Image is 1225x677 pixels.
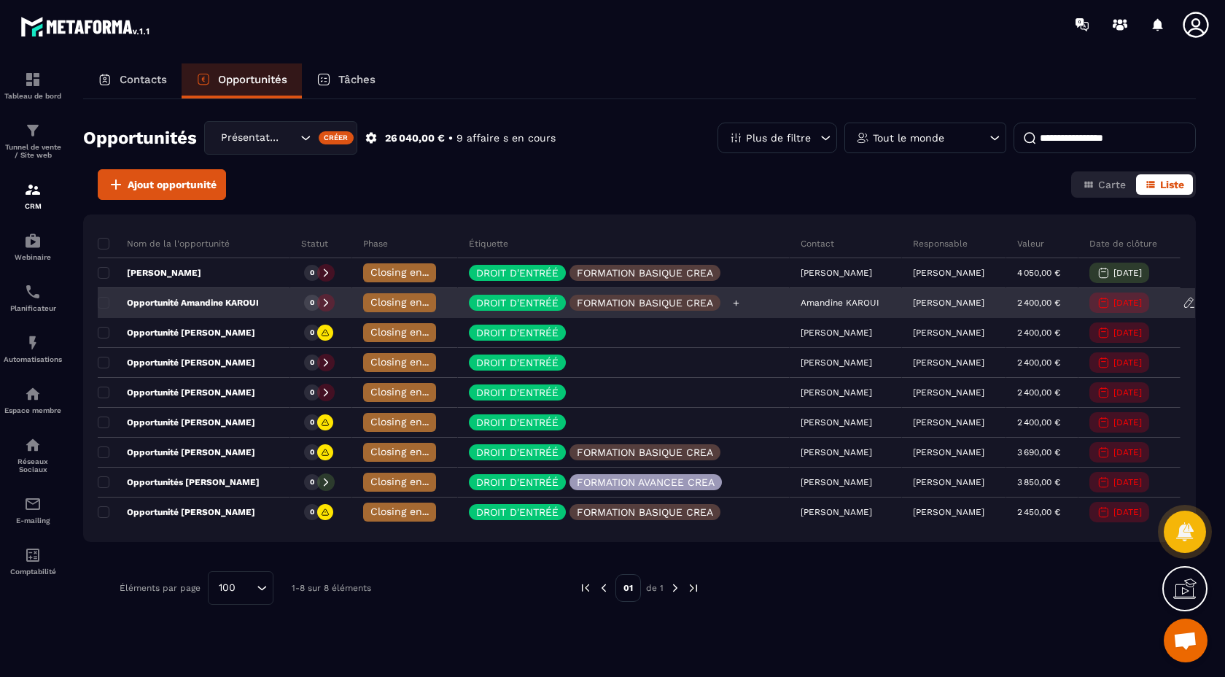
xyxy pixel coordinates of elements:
p: 3 690,00 € [1017,447,1060,457]
button: Carte [1074,174,1135,195]
p: 0 [310,387,314,398]
img: formation [24,71,42,88]
p: [PERSON_NAME] [913,507,984,517]
p: de 1 [646,582,664,594]
p: 2 400,00 € [1017,387,1060,398]
span: Closing en cours [370,476,454,487]
p: Contacts [120,73,167,86]
p: [PERSON_NAME] [913,387,984,398]
p: 2 400,00 € [1017,357,1060,368]
p: [DATE] [1113,447,1142,457]
img: accountant [24,546,42,564]
img: social-network [24,436,42,454]
p: Opportunité [PERSON_NAME] [98,506,255,518]
p: 9 affaire s en cours [456,131,556,145]
button: Liste [1136,174,1193,195]
p: 0 [310,357,314,368]
p: 01 [615,574,641,602]
a: automationsautomationsAutomatisations [4,323,62,374]
div: Search for option [204,121,357,155]
p: [PERSON_NAME] [913,298,984,308]
img: automations [24,232,42,249]
p: Comptabilité [4,568,62,576]
p: 0 [310,447,314,457]
p: Plus de filtre [746,133,811,143]
p: DROIT D'ENTRÉÉ [476,328,559,338]
p: [PERSON_NAME] [913,447,984,457]
p: Valeur [1017,238,1044,249]
p: FORMATION AVANCEE CREA [577,477,715,487]
p: Réseaux Sociaux [4,457,62,473]
p: Webinaire [4,253,62,261]
img: formation [24,122,42,139]
p: DROIT D'ENTRÉÉ [476,357,559,368]
p: Opportunités [218,73,287,86]
p: [DATE] [1113,477,1142,487]
a: Opportunités [182,63,302,98]
span: Présentation Réseau [217,130,282,146]
p: [PERSON_NAME] [913,268,984,278]
p: 2 400,00 € [1017,298,1060,308]
img: automations [24,334,42,352]
div: Search for option [208,571,273,605]
p: [PERSON_NAME] [98,267,201,279]
p: DROIT D'ENTRÉÉ [476,447,559,457]
p: Opportunité [PERSON_NAME] [98,357,255,368]
img: email [24,495,42,513]
p: 0 [310,507,314,517]
span: Closing en cours [370,386,454,398]
p: FORMATION BASIQUE CREA [577,298,713,308]
button: Ajout opportunité [98,169,226,200]
span: Closing en cours [370,326,454,338]
p: Nom de la l'opportunité [98,238,230,249]
p: E-mailing [4,517,62,525]
p: DROIT D'ENTRÉÉ [476,298,559,308]
span: Closing en cours [370,356,454,368]
p: Éléments par page [120,583,201,593]
p: Planificateur [4,304,62,312]
p: 0 [310,417,314,428]
p: FORMATION BASIQUE CREA [577,268,713,278]
p: Automatisations [4,355,62,363]
p: Opportunité Amandine KAROUI [98,297,259,309]
p: Opportunité [PERSON_NAME] [98,446,255,458]
p: 2 450,00 € [1017,507,1060,517]
input: Search for option [282,130,297,146]
p: Opportunités [PERSON_NAME] [98,476,260,488]
p: 26 040,00 € [385,131,445,145]
p: [PERSON_NAME] [913,328,984,338]
img: prev [579,581,592,595]
p: Espace membre [4,406,62,414]
p: 4 050,00 € [1017,268,1060,278]
img: automations [24,385,42,403]
a: formationformationTunnel de vente / Site web [4,111,62,170]
p: Étiquette [469,238,508,249]
p: DROIT D'ENTRÉÉ [476,387,559,398]
a: formationformationTableau de bord [4,60,62,111]
p: [PERSON_NAME] [913,417,984,428]
p: Tout le monde [873,133,944,143]
a: Contacts [83,63,182,98]
p: DROIT D'ENTRÉÉ [476,268,559,278]
span: Closing en cours [370,266,454,278]
a: Ouvrir le chat [1164,619,1207,662]
p: Tâches [338,73,376,86]
p: DROIT D'ENTRÉÉ [476,477,559,487]
p: DROIT D'ENTRÉÉ [476,417,559,428]
p: 0 [310,298,314,308]
img: logo [20,13,152,39]
a: emailemailE-mailing [4,484,62,535]
p: FORMATION BASIQUE CREA [577,507,713,517]
p: Date de clôture [1089,238,1157,249]
span: 100 [214,580,241,596]
div: Créer [319,131,354,144]
p: FORMATION BASIQUE CREA [577,447,713,457]
span: Closing en cours [370,446,454,457]
p: [DATE] [1113,268,1142,278]
p: 0 [310,268,314,278]
p: [DATE] [1113,387,1142,398]
p: [DATE] [1113,357,1142,368]
a: formationformationCRM [4,170,62,221]
a: schedulerschedulerPlanificateur [4,272,62,323]
p: Tunnel de vente / Site web [4,143,62,159]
